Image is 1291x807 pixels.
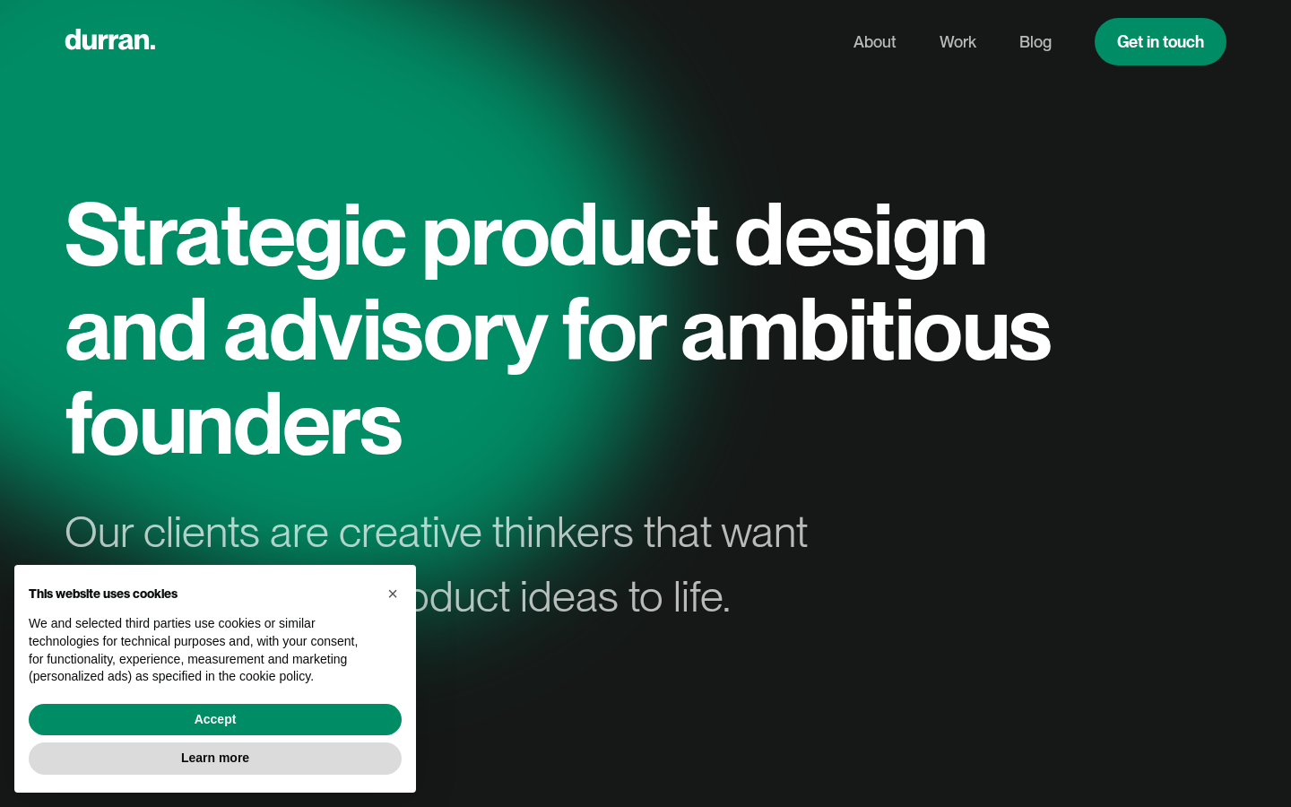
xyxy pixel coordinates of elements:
[853,25,897,59] a: About
[940,25,976,59] a: Work
[65,24,155,59] a: home
[65,187,1069,471] h1: Strategic product design and advisory for ambitious founders
[29,704,402,736] button: Accept
[1019,25,1052,59] a: Blog
[29,742,402,775] button: Learn more
[29,586,373,602] h2: This website uses cookies
[378,579,407,608] button: Close this notice
[65,499,839,629] div: Our clients are creative thinkers that want to bring their big product ideas to life.
[29,615,373,685] p: We and selected third parties use cookies or similar technologies for technical purposes and, wit...
[387,584,398,603] span: ×
[1095,18,1226,65] a: Get in touch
